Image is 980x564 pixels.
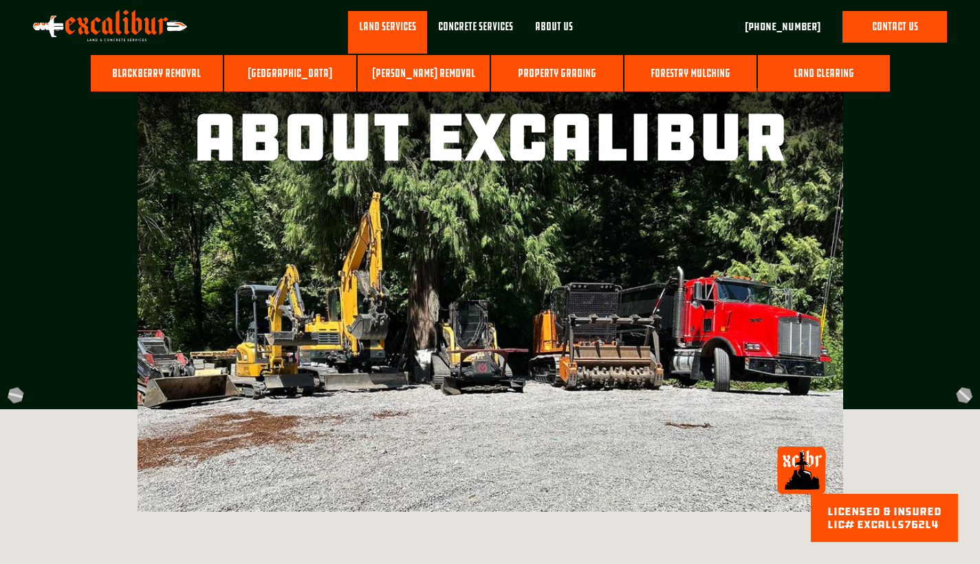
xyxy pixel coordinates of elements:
a: contact us [842,11,947,43]
div: About Us [535,19,573,34]
a: [GEOGRAPHIC_DATA] [224,55,356,92]
a: About Us [524,11,584,54]
a: Property Grading [491,55,623,92]
a: [PHONE_NUMBER] [745,19,820,35]
div: licensed & Insured lic# EXCALLS762L4 [827,505,941,531]
h1: about Excalibur [193,105,788,171]
a: Forestry Mulching [624,55,756,92]
a: [PERSON_NAME] Removal [358,55,490,92]
a: Land Clearing [758,55,890,92]
a: Blackberry Removal [91,55,223,92]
